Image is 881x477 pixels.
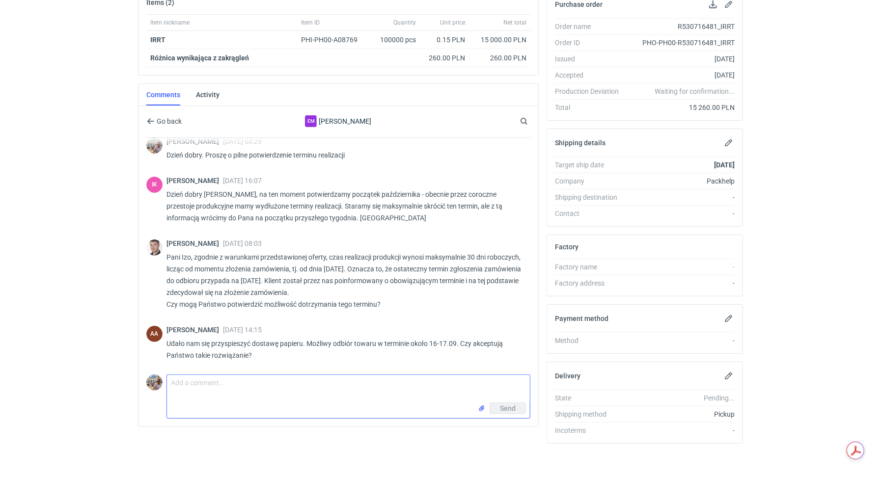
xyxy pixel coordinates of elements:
[166,326,223,334] span: [PERSON_NAME]
[146,137,163,154] img: Michał Palasek
[627,70,735,80] div: [DATE]
[166,149,523,161] p: Dzień dobry. Proszę o pilne potwierdzenie terminu realizacji
[555,409,627,419] div: Shipping method
[166,251,523,310] p: Pani Izo, zgodnie z warunkami przedstawionej oferty, czas realizacji produkcji wynosi maksymalnie...
[627,22,735,31] div: R530716481_IRRT
[555,22,627,31] div: Order name
[503,19,526,26] span: Net total
[166,239,223,247] span: [PERSON_NAME]
[555,372,580,380] h2: Delivery
[258,115,419,127] div: [PERSON_NAME]
[301,19,320,26] span: Item ID
[301,35,367,45] div: PHI-PH00-A08769
[555,243,578,251] h2: Factory
[146,177,163,193] figcaption: IK
[150,19,190,26] span: Item nickname
[555,176,627,186] div: Company
[627,278,735,288] div: -
[723,370,735,382] button: Edit delivery details
[555,86,627,96] div: Production Deviation
[555,38,627,48] div: Order ID
[655,86,735,96] em: Waiting for confirmation...
[146,177,163,193] div: Izabela Kurasiewicz
[723,137,735,149] button: Edit shipping details
[371,31,420,49] div: 100000 pcs
[627,262,735,272] div: -
[518,115,550,127] input: Search
[196,84,220,106] a: Activity
[555,192,627,202] div: Shipping destination
[146,326,163,342] div: Agnieszka Andrzejewska
[146,115,182,127] button: Go back
[627,409,735,419] div: Pickup
[555,336,627,345] div: Method
[166,338,523,361] p: Udało nam się przyspieszyć dostawę papieru. Możliwy odbiór towaru w terminie około 16-17.09. Czy ...
[627,209,735,218] div: -
[490,402,526,414] button: Send
[440,19,465,26] span: Unit price
[555,70,627,80] div: Accepted
[555,262,627,272] div: Factory name
[393,19,416,26] span: Quantity
[424,53,465,63] div: 260.00 PLN
[555,393,627,403] div: State
[166,188,523,224] p: Dzień dobry [PERSON_NAME], na ten moment potwierdzamy początek października - obecnie przez coroc...
[150,36,165,44] a: IRRT
[555,0,603,8] h2: Purchase order
[627,54,735,64] div: [DATE]
[146,239,163,256] img: Maciej Sikora
[223,326,262,334] span: [DATE] 14:15
[555,103,627,112] div: Total
[155,118,182,125] span: Go back
[473,35,526,45] div: 15 000.00 PLN
[555,278,627,288] div: Factory address
[714,161,735,169] strong: [DATE]
[424,35,465,45] div: 0.15 PLN
[150,54,249,62] strong: Różnica wynikająca z zakrągleń
[555,54,627,64] div: Issued
[146,374,163,391] img: Michał Palasek
[627,192,735,202] div: -
[555,315,608,322] h2: Payment method
[473,53,526,63] div: 260.00 PLN
[704,394,735,402] em: Pending...
[223,137,262,145] span: [DATE] 08:29
[627,38,735,48] div: PHO-PH00-R530716481_IRRT
[555,160,627,170] div: Target ship date
[555,209,627,218] div: Contact
[223,177,262,185] span: [DATE] 16:07
[305,115,317,127] figcaption: Em
[146,84,180,106] a: Comments
[627,425,735,435] div: -
[305,115,317,127] div: Emerson
[555,139,606,147] h2: Shipping details
[166,177,223,185] span: [PERSON_NAME]
[627,103,735,112] div: 15 260.00 PLN
[627,336,735,345] div: -
[166,137,223,145] span: [PERSON_NAME]
[223,239,262,247] span: [DATE] 08:03
[723,313,735,324] button: Edit payment method
[500,405,516,412] span: Send
[627,176,735,186] div: Packhelp
[146,326,163,342] figcaption: AA
[555,425,627,435] div: Incoterms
